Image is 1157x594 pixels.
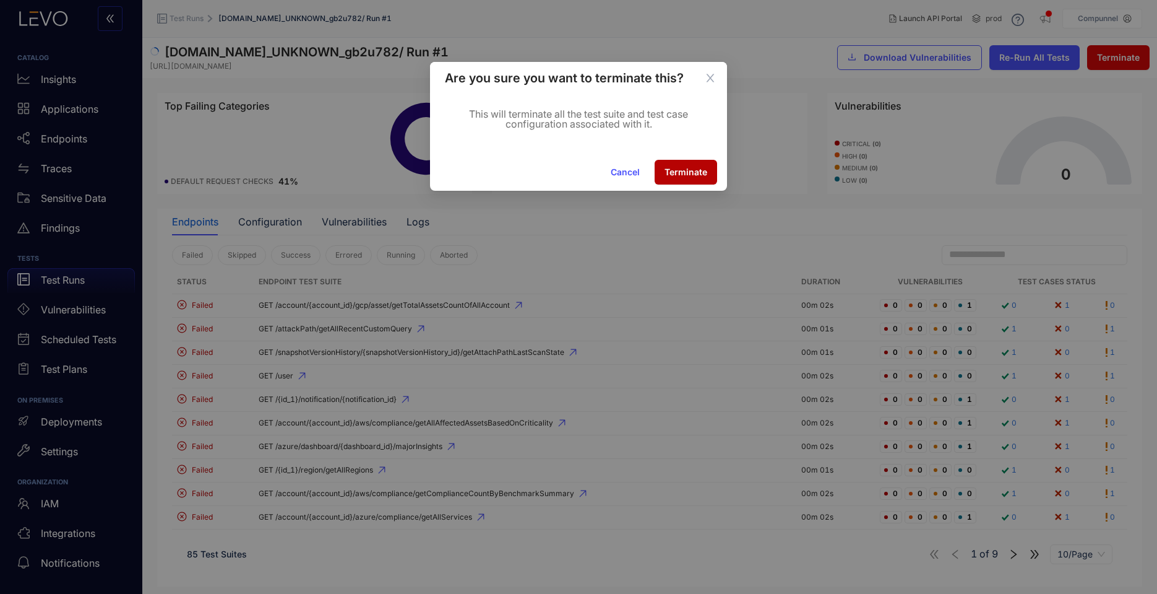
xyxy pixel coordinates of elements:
[705,72,716,84] span: close
[694,62,727,95] button: Close
[665,167,707,177] span: Terminate
[445,72,712,84] div: Are you sure you want to terminate this?
[655,160,717,185] button: Terminate
[601,160,650,185] button: Cancel
[445,109,712,129] p: This will terminate all the test suite and test case configuration associated with it.
[611,167,640,177] span: Cancel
